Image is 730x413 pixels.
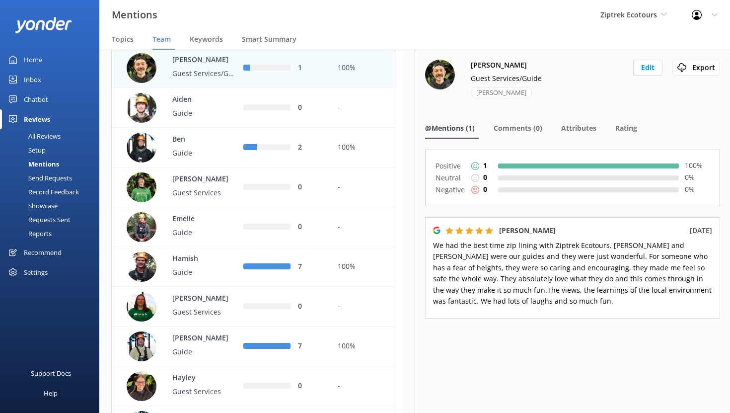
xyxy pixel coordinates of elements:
[112,34,134,44] span: Topics
[172,187,237,198] p: Guest Services
[685,160,710,171] p: 100 %
[24,50,42,70] div: Home
[6,143,99,157] a: Setup
[6,213,71,227] div: Requests Sent
[111,88,395,128] div: row
[298,301,323,312] div: 0
[471,73,542,84] p: Guest Services/Guide
[338,381,387,392] div: -
[111,366,395,406] div: row
[338,222,387,233] div: -
[172,174,237,185] p: [PERSON_NAME]
[24,70,41,89] div: Inbox
[494,123,542,133] span: Comments (0)
[6,143,46,157] div: Setup
[172,386,237,397] p: Guest Services
[338,102,387,113] div: -
[111,327,395,366] div: row
[6,199,58,213] div: Showcase
[172,307,237,318] p: Guest Services
[127,331,156,361] img: 60-1750636258.JPG
[127,252,156,282] img: 60-1745797844.JPG
[338,341,387,352] div: 100%
[685,172,710,183] p: 0 %
[6,129,61,143] div: All Reviews
[483,184,487,195] p: 0
[471,87,532,98] div: [PERSON_NAME]
[471,60,527,71] h4: [PERSON_NAME]
[111,287,395,327] div: row
[298,261,323,272] div: 7
[499,225,556,236] h5: [PERSON_NAME]
[6,227,99,241] a: Reports
[242,34,296,44] span: Smart Summary
[15,17,72,33] img: yonder-white-logo.png
[433,241,712,306] span: We had the best time zip lining with Ziptrek Ecotours. [PERSON_NAME] and [PERSON_NAME] were our g...
[172,333,237,344] p: [PERSON_NAME]
[127,133,156,163] img: 60-1750636235.JPG
[615,123,637,133] span: Rating
[127,371,156,401] img: 60-1704080949.jpg
[436,184,465,196] p: Negative
[111,128,395,167] div: row
[112,7,157,23] h3: Mentions
[24,262,48,282] div: Settings
[298,381,323,392] div: 0
[436,160,465,172] p: Positive
[6,227,52,241] div: Reports
[24,243,62,262] div: Recommend
[111,48,395,88] div: row
[561,123,596,133] span: Attributes
[172,373,237,384] p: Hayley
[298,182,323,193] div: 0
[172,267,237,278] p: Guide
[685,184,710,195] p: 0 %
[6,171,99,185] a: Send Requests
[127,172,156,202] img: 60-1720830851.jpg
[338,63,387,74] div: 100%
[483,160,487,171] p: 1
[6,213,99,227] a: Requests Sent
[172,227,237,238] p: Guide
[6,185,99,199] a: Record Feedback
[483,172,487,183] p: 0
[600,10,657,19] span: Ziptrek Ecotours
[127,212,156,242] img: 63-1633472405.jpg
[24,109,50,129] div: Reviews
[6,157,99,171] a: Mentions
[31,363,71,383] div: Support Docs
[24,89,48,109] div: Chatbot
[675,62,718,73] div: Export
[111,167,395,207] div: row
[111,247,395,287] div: row
[6,157,59,171] div: Mentions
[425,60,455,89] img: 60-1720830770.jpg
[298,102,323,113] div: 0
[6,199,99,213] a: Showcase
[127,53,156,83] img: 60-1720830770.jpg
[633,60,662,76] button: Edit
[172,108,237,119] p: Guide
[172,214,237,225] p: Emelie
[172,94,237,105] p: Aiden
[172,253,237,264] p: Hamish
[172,293,237,304] p: [PERSON_NAME]
[338,261,387,272] div: 100%
[127,93,156,123] img: 60-1732308769.JPG
[425,123,475,133] span: @Mentions (1)
[298,222,323,233] div: 0
[690,225,712,236] p: [DATE]
[127,292,156,322] img: 60-1734143173.JPG
[6,171,72,185] div: Send Requests
[338,142,387,153] div: 100%
[44,383,58,403] div: Help
[172,68,237,79] p: Guest Services/Guide
[190,34,223,44] span: Keywords
[298,341,323,352] div: 7
[172,55,237,66] p: [PERSON_NAME]
[298,142,323,153] div: 2
[6,129,99,143] a: All Reviews
[338,301,387,312] div: -
[298,63,323,74] div: 1
[172,346,237,357] p: Guide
